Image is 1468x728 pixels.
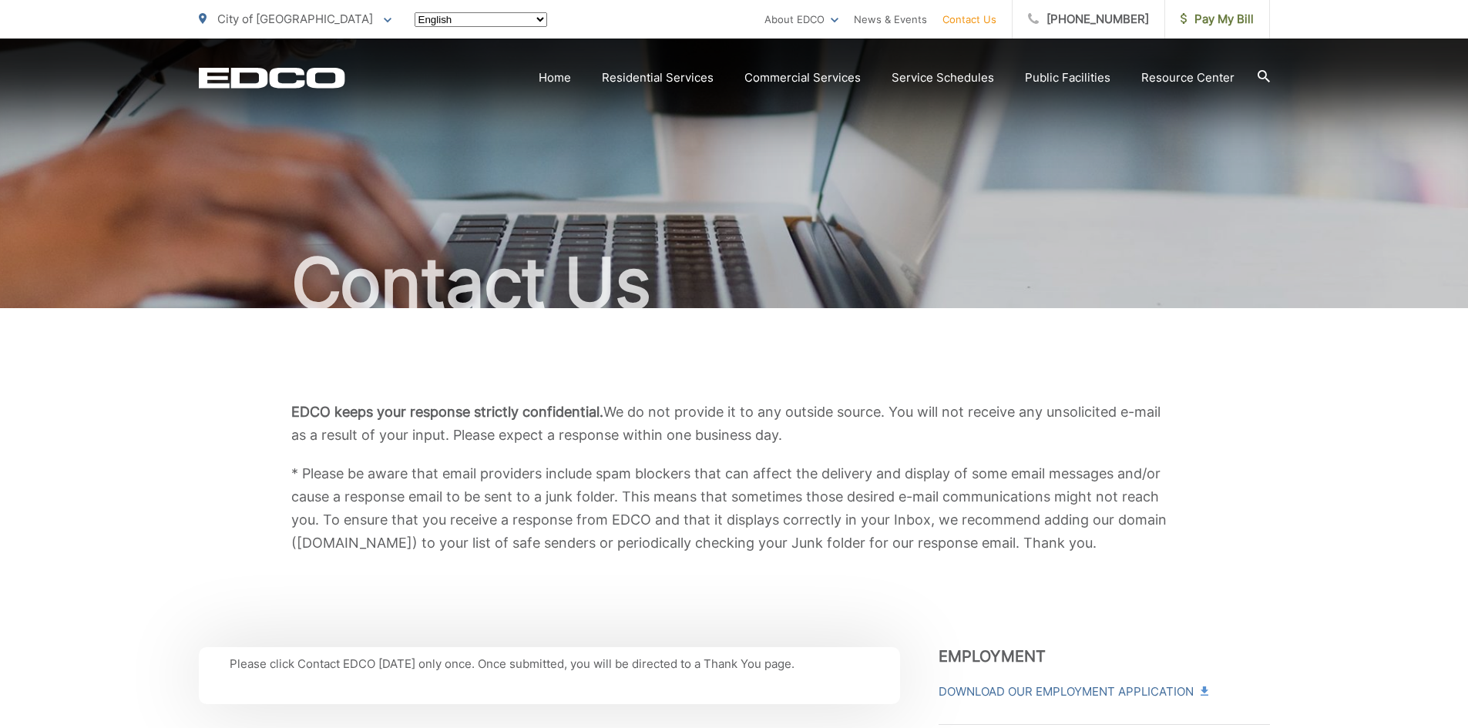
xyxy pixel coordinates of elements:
a: Service Schedules [892,69,994,87]
h3: Employment [939,647,1270,666]
b: EDCO keeps your response strictly confidential. [291,404,603,420]
select: Select a language [415,12,547,27]
p: * Please be aware that email providers include spam blockers that can affect the delivery and dis... [291,462,1177,555]
a: Public Facilities [1025,69,1110,87]
a: Resource Center [1141,69,1235,87]
p: Please click Contact EDCO [DATE] only once. Once submitted, you will be directed to a Thank You p... [230,655,869,673]
a: About EDCO [764,10,838,29]
span: Pay My Bill [1181,10,1254,29]
p: We do not provide it to any outside source. You will not receive any unsolicited e-mail as a resu... [291,401,1177,447]
a: Residential Services [602,69,714,87]
a: EDCD logo. Return to the homepage. [199,67,345,89]
span: City of [GEOGRAPHIC_DATA] [217,12,373,26]
a: Download Our Employment Application [939,683,1207,701]
h1: Contact Us [199,245,1270,322]
a: Commercial Services [744,69,861,87]
a: News & Events [854,10,927,29]
a: Contact Us [942,10,996,29]
a: Home [539,69,571,87]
